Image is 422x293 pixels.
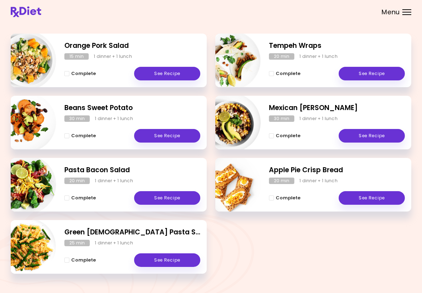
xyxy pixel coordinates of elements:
[95,178,133,184] div: 1 dinner + 1 lunch
[64,115,90,122] div: 30 min
[134,253,200,267] a: See Recipe - Green Goddess Pasta Salad
[276,71,300,76] span: Complete
[276,133,300,139] span: Complete
[339,67,405,80] a: See Recipe - Tempeh Wraps
[134,67,200,80] a: See Recipe - Orange Pork Salad
[382,9,400,15] span: Menu
[64,41,200,51] h2: Orange Pork Salad
[64,256,96,264] button: Complete - Green Goddess Pasta Salad
[269,131,300,140] button: Complete - Mexican Quinoa Risotto
[64,165,200,175] h2: Pasta Bacon Salad
[64,103,200,113] h2: Beans Sweet Potato
[71,257,96,263] span: Complete
[269,103,405,113] h2: Mexican Quinoa Risotto
[64,69,96,78] button: Complete - Orange Pork Salad
[94,53,132,60] div: 1 dinner + 1 lunch
[269,53,294,60] div: 20 min
[201,155,261,214] img: Info - Apple Pie Crisp Bread
[64,240,90,246] div: 25 min
[134,129,200,143] a: See Recipe - Beans Sweet Potato
[64,178,90,184] div: 20 min
[64,227,200,238] h2: Green Goddess Pasta Salad
[201,31,261,90] img: Info - Tempeh Wraps
[269,69,300,78] button: Complete - Tempeh Wraps
[269,178,294,184] div: 20 min
[201,93,261,152] img: Info - Mexican Quinoa Risotto
[269,41,405,51] h2: Tempeh Wraps
[95,115,133,122] div: 1 dinner + 1 lunch
[339,191,405,205] a: See Recipe - Apple Pie Crisp Bread
[299,115,338,122] div: 1 dinner + 1 lunch
[71,133,96,139] span: Complete
[11,6,41,17] img: RxDiet
[299,53,338,60] div: 1 dinner + 1 lunch
[71,71,96,76] span: Complete
[71,195,96,201] span: Complete
[95,240,133,246] div: 1 dinner + 1 lunch
[269,165,405,175] h2: Apple Pie Crisp Bread
[134,191,200,205] a: See Recipe - Pasta Bacon Salad
[276,195,300,201] span: Complete
[64,53,89,60] div: 15 min
[64,131,96,140] button: Complete - Beans Sweet Potato
[339,129,405,143] a: See Recipe - Mexican Quinoa Risotto
[269,115,294,122] div: 30 min
[64,194,96,202] button: Complete - Pasta Bacon Salad
[299,178,338,184] div: 1 dinner + 1 lunch
[269,194,300,202] button: Complete - Apple Pie Crisp Bread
